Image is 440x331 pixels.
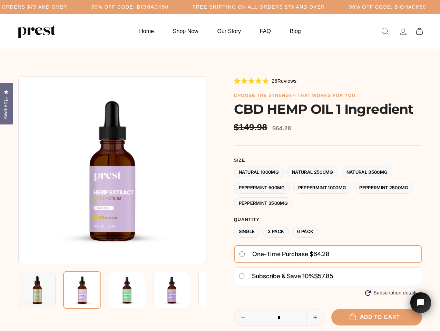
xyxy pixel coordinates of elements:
span: Reviews [277,78,297,84]
input: Subscribe & save 10%$57.85 [238,273,245,279]
h1: CBD HEMP OIL 1 Ingredient [234,101,422,117]
img: CBD HEMP OIL 1 Ingredient [154,272,190,308]
a: Home [130,24,163,38]
img: CBD HEMP OIL 1 Ingredient [198,272,235,308]
div: 26Reviews [234,77,297,84]
a: Blog [281,24,310,38]
label: Natural 2500MG [287,167,338,179]
img: PREST ORGANICS [17,24,55,38]
label: Natural 1000MG [234,167,284,179]
img: CBD HEMP OIL 1 Ingredient [109,272,145,308]
label: Peppermint 2500MG [354,182,413,194]
label: Natural 3500MG [342,167,393,179]
label: Single [234,226,260,238]
span: Subscription details [373,290,418,296]
label: Peppermint 1000MG [293,182,351,194]
img: CBD HEMP OIL 1 Ingredient [18,76,206,264]
label: 3 Pack [263,226,289,238]
h6: choose the strength that works for you. [234,93,422,98]
label: 6 Pack [292,226,318,238]
label: Size [234,158,422,163]
input: quantity [234,309,324,326]
span: $64.28 [272,125,291,132]
button: Reduce item quantity by one [234,309,252,325]
button: Subscription details [365,290,418,296]
a: FAQ [251,24,280,38]
span: Subscribe & save 10% [252,272,314,280]
img: CBD HEMP OIL 1 Ingredient [19,272,56,308]
iframe: Tidio Chat [401,283,440,331]
a: Shop Now [164,24,207,38]
label: Quantity [234,217,422,222]
h5: 50% OFF CODE: BIOHACK50 [91,4,168,10]
img: CBD HEMP OIL 1 Ingredient [63,271,101,309]
button: Increase item quantity by one [306,309,324,325]
a: Our Story [209,24,250,38]
span: 26 [272,78,277,84]
ul: Primary [130,24,309,38]
label: Peppermint 3500MG [234,197,293,209]
span: $149.98 [234,122,269,133]
span: $57.85 [314,272,333,280]
button: Add to cart [331,309,422,325]
span: One-time purchase $64.28 [252,248,330,260]
label: Peppermint 500MG [234,182,290,194]
span: Add to cart [353,313,400,320]
span: Reviews [2,97,11,119]
h5: Free Shipping on all orders $75 and over [193,4,325,10]
h5: 50% OFF CODE: BIOHACK50 [349,4,426,10]
input: One-time purchase $64.28 [239,251,245,257]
